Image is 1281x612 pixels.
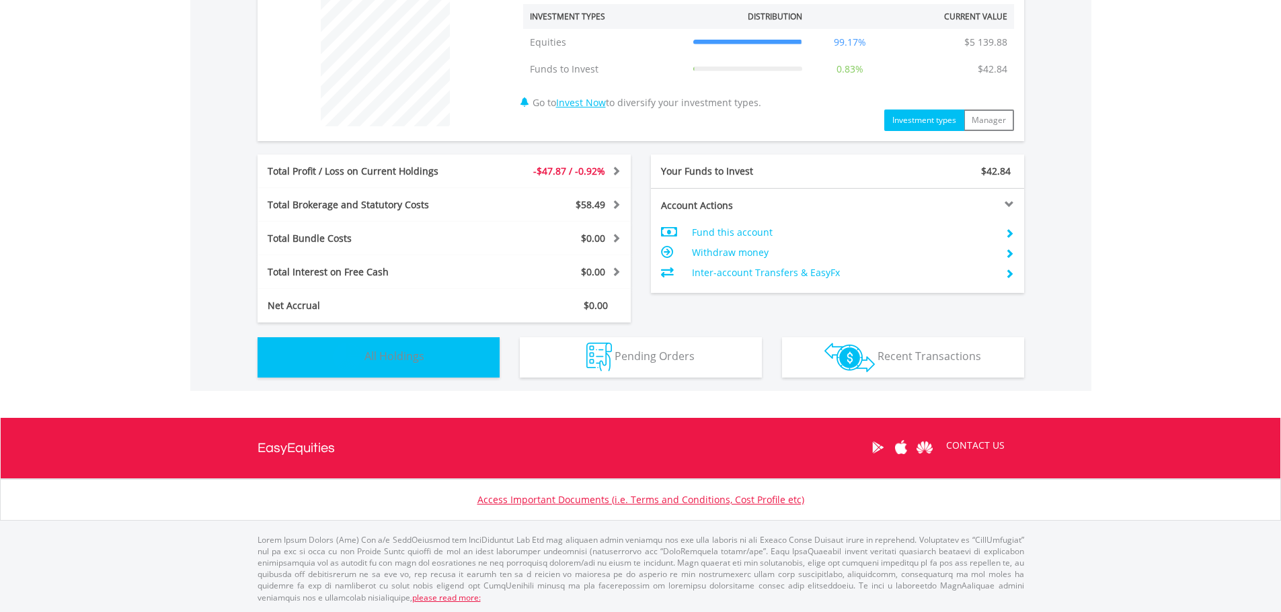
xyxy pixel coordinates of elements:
span: Recent Transactions [878,349,981,363]
img: holdings-wht.png [333,343,362,371]
td: Fund this account [692,222,994,243]
button: Pending Orders [520,337,762,378]
a: Apple [890,427,913,468]
a: Huawei [913,427,937,468]
img: pending_instructions-wht.png [586,343,612,371]
div: Distribution [748,11,802,22]
span: $0.00 [581,265,605,278]
a: CONTACT US [937,427,1014,464]
a: Invest Now [556,96,606,109]
p: Lorem Ipsum Dolors (Ame) Con a/e SeddOeiusmod tem InciDiduntut Lab Etd mag aliquaen admin veniamq... [258,534,1024,603]
span: All Holdings [364,349,424,363]
td: Withdraw money [692,243,994,263]
a: Access Important Documents (i.e. Terms and Conditions, Cost Profile etc) [477,493,804,506]
span: $58.49 [576,198,605,211]
th: Investment Types [523,4,687,29]
button: Manager [964,110,1014,131]
td: $5 139.88 [958,29,1014,56]
span: $0.00 [584,299,608,312]
td: 0.83% [809,56,891,83]
a: Google Play [866,427,890,468]
td: 99.17% [809,29,891,56]
span: Pending Orders [615,349,695,363]
a: please read more: [412,592,481,603]
span: $42.84 [981,165,1011,177]
td: $42.84 [971,56,1014,83]
button: Investment types [884,110,964,131]
div: Account Actions [651,199,838,212]
a: EasyEquities [258,418,335,478]
td: Funds to Invest [523,56,687,83]
button: Recent Transactions [782,337,1024,378]
th: Current Value [891,4,1014,29]
div: Total Bundle Costs [258,232,475,245]
img: transactions-zar-wht.png [824,343,875,372]
td: Inter-account Transfers & EasyFx [692,263,994,283]
td: Equities [523,29,687,56]
div: Total Interest on Free Cash [258,265,475,279]
span: $0.00 [581,232,605,245]
button: All Holdings [258,337,500,378]
div: Total Profit / Loss on Current Holdings [258,165,475,178]
div: Your Funds to Invest [651,165,838,178]
div: Net Accrual [258,299,475,312]
div: Total Brokerage and Statutory Costs [258,198,475,212]
span: -$47.87 / -0.92% [533,165,605,177]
